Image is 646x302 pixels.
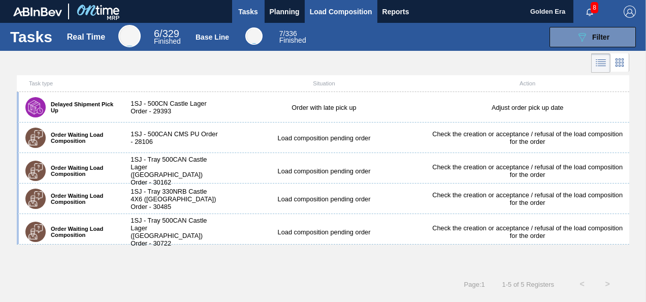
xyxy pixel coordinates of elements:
img: Logout [624,6,636,18]
button: Filter [550,27,636,47]
div: Load composition pending order [222,228,426,236]
span: 6 [154,28,159,39]
span: Reports [382,6,409,18]
span: / 329 [154,28,179,39]
label: Order Waiting Load Composition [46,165,114,177]
div: Real Time [154,29,181,45]
span: Planning [270,6,300,18]
div: Card Vision [610,53,629,73]
span: Finished [154,37,181,45]
div: Order with late pick up [222,104,426,111]
div: Real Time [118,25,141,47]
div: 1SJ - Tray 500CAN Castle Lager ([GEOGRAPHIC_DATA]) Order - 30162 [120,156,222,186]
img: TNhmsLtSVTkK8tSr43FrP2fwEKptu5GPRR3wAAAABJRU5ErkJggg== [13,7,62,16]
div: Situation [222,80,426,86]
span: 7 [279,29,283,38]
div: Base Line [196,33,229,41]
div: Load composition pending order [222,134,426,142]
div: Adjust order pick up date [426,104,629,111]
div: Task type [19,80,120,86]
div: Base Line [245,27,263,45]
label: Order Waiting Load Composition [46,132,114,144]
div: Load composition pending order [222,195,426,203]
div: Check the creation or acceptance / refusal of the load composition for the order [426,191,629,206]
span: Load Composition [310,6,372,18]
span: Filter [592,33,609,41]
div: 1SJ - 500CAN CMS PU Order - 28106 [120,130,222,145]
div: Action [426,80,629,86]
span: Finished [279,36,306,44]
div: 1SJ - Tray 330NRB Castle 4X6 ([GEOGRAPHIC_DATA]) Order - 30485 [120,188,222,210]
button: Notifications [573,5,606,19]
button: < [569,271,595,297]
label: Order Waiting Load Composition [46,193,114,205]
div: Base Line [279,31,306,44]
span: 8 [591,2,598,13]
span: Page : 1 [464,281,485,288]
h1: Tasks [10,31,52,43]
button: > [595,271,620,297]
label: Order Waiting Load Composition [46,226,114,238]
span: Tasks [237,6,260,18]
div: Real Time [67,33,105,42]
div: 1SJ - 500CN Castle Lager Order - 29393 [120,100,222,115]
span: / 336 [279,29,297,38]
span: 1 - 5 of 5 Registers [500,281,554,288]
div: Check the creation or acceptance / refusal of the load composition for the order [426,224,629,239]
div: Load composition pending order [222,167,426,175]
label: Delayed Shipment Pick Up [46,101,114,113]
div: 1SJ - Tray 500CAN Castle Lager ([GEOGRAPHIC_DATA]) Order - 30722 [120,217,222,247]
div: Check the creation or acceptance / refusal of the load composition for the order [426,130,629,145]
div: Check the creation or acceptance / refusal of the load composition for the order [426,163,629,178]
div: List Vision [591,53,610,73]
